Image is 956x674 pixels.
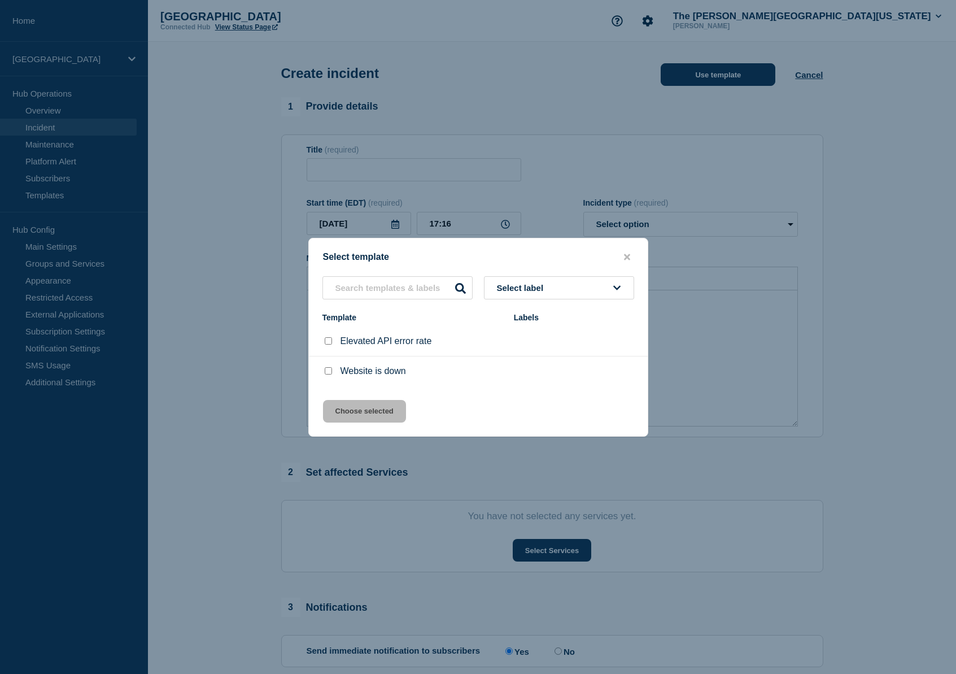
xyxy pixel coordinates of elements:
button: Select label [484,276,634,299]
p: Website is down [341,366,406,376]
button: close button [621,252,634,263]
p: Elevated API error rate [341,336,432,346]
input: Search templates & labels [322,276,473,299]
input: Website is down checkbox [325,367,332,375]
span: Select label [497,283,548,293]
input: Elevated API error rate checkbox [325,337,332,345]
div: Select template [309,252,648,263]
button: Choose selected [323,400,406,423]
div: Template [322,313,503,322]
div: Labels [514,313,634,322]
